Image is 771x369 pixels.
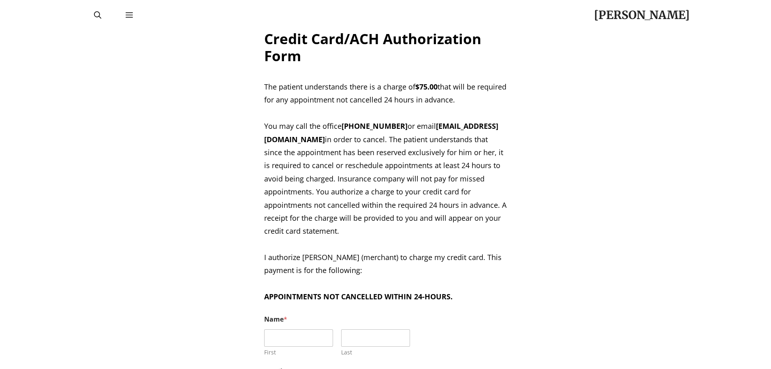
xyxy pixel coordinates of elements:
label: First [264,349,333,356]
h2: Credit Card/ACH Authorization Form [264,30,507,64]
b: $75.00 [415,82,438,92]
label: Last [341,349,410,356]
legend: Name [264,316,287,323]
a: [PERSON_NAME] [594,8,690,22]
b: [EMAIL_ADDRESS][DOMAIN_NAME] [264,121,498,144]
b: [PHONE_NUMBER] [342,121,408,131]
b: APPOINTMENTS NOT CANCELLED WITHIN 24-HOURS. [264,292,453,301]
div: The patient understands there is a charge of that will be required for any appointment not cancel... [264,80,507,303]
